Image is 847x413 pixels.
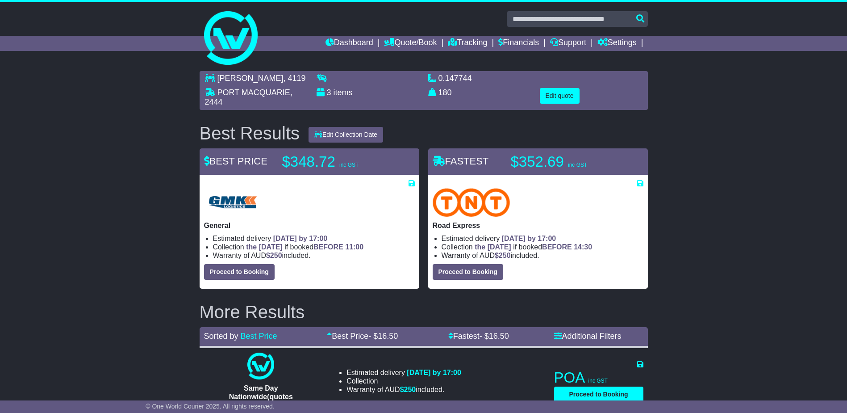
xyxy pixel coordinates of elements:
[511,153,622,171] p: $352.69
[217,88,290,97] span: PORT MACQUARIE
[270,252,282,259] span: 250
[204,188,261,217] img: GMK Logistics: General
[499,252,511,259] span: 250
[241,332,277,341] a: Best Price
[554,387,643,402] button: Proceed to Booking
[550,36,586,51] a: Support
[327,88,331,97] span: 3
[217,74,284,83] span: [PERSON_NAME]
[433,188,510,217] img: TNT Domestic: Road Express
[368,332,398,341] span: - $
[284,74,306,83] span: , 4119
[345,243,363,251] span: 11:00
[204,332,238,341] span: Sorted by
[407,369,461,376] span: [DATE] by 17:00
[195,123,305,143] div: Best Results
[384,36,437,51] a: Quote/Book
[204,156,267,167] span: BEST PRICE
[433,264,503,280] button: Proceed to Booking
[325,36,373,51] a: Dashboard
[309,127,383,143] button: Edit Collection Date
[568,162,587,168] span: inc GST
[433,156,489,167] span: FASTEST
[229,384,293,409] span: Same Day Nationwide(quotes take 0.5-1 hour)
[204,264,275,280] button: Proceed to Booking
[404,386,416,393] span: 250
[246,243,363,251] span: if booked
[495,252,511,259] span: $
[597,36,637,51] a: Settings
[542,243,572,251] span: BEFORE
[498,36,539,51] a: Financials
[480,332,509,341] span: - $
[204,221,415,230] p: General
[438,74,472,83] span: 0.147744
[146,403,275,410] span: © One World Courier 2025. All rights reserved.
[442,234,643,243] li: Estimated delivery
[266,252,282,259] span: $
[282,153,394,171] p: $348.72
[574,243,592,251] span: 14:30
[339,162,359,168] span: inc GST
[433,221,643,230] p: Road Express
[327,332,398,341] a: Best Price- $16.50
[400,386,416,393] span: $
[213,234,415,243] li: Estimated delivery
[442,251,643,260] li: Warranty of AUD included.
[334,88,353,97] span: items
[378,332,398,341] span: 16.50
[205,88,292,107] span: , 2444
[200,302,648,322] h2: More Results
[247,353,274,379] img: One World Courier: Same Day Nationwide(quotes take 0.5-1 hour)
[273,235,328,242] span: [DATE] by 17:00
[554,369,643,387] p: POA
[213,243,415,251] li: Collection
[246,243,282,251] span: the [DATE]
[313,243,343,251] span: BEFORE
[475,243,511,251] span: the [DATE]
[346,377,461,385] li: Collection
[213,251,415,260] li: Warranty of AUD included.
[448,332,509,341] a: Fastest- $16.50
[540,88,580,104] button: Edit quote
[475,243,592,251] span: if booked
[346,368,461,377] li: Estimated delivery
[502,235,556,242] span: [DATE] by 17:00
[438,88,452,97] span: 180
[442,243,643,251] li: Collection
[588,378,608,384] span: inc GST
[554,332,622,341] a: Additional Filters
[489,332,509,341] span: 16.50
[346,385,461,394] li: Warranty of AUD included.
[448,36,487,51] a: Tracking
